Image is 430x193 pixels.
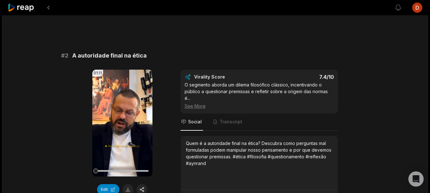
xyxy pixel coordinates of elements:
span: # 2 [61,51,68,60]
span: A autoridade final na ética [72,51,147,60]
div: 7.4 /10 [265,74,334,80]
div: See More [185,103,334,109]
div: Virality Score [194,74,263,80]
div: O segmento aborda um dilema filosófico clássico, incentivando o público a questionar premissas e ... [185,81,334,109]
div: Open Intercom Messenger [408,171,424,187]
nav: Tabs [180,114,338,131]
span: Social [188,119,202,125]
div: Quem é a autoridade final na ética? Descubra como perguntas mal formuladas podem manipular nosso ... [186,140,333,167]
video: Your browser does not support mp4 format. [92,70,152,176]
span: Transcript [220,119,242,125]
